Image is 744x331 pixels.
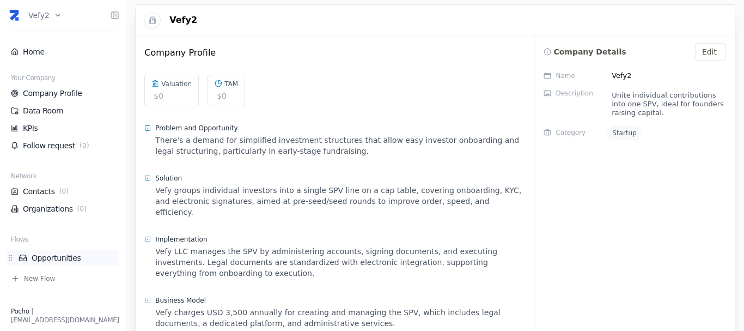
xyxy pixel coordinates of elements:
a: Data Room [11,105,115,116]
a: Contacts(0) [11,186,115,197]
div: Vefy2 [607,69,726,82]
div: Solution [144,174,526,185]
span: Pocho [11,308,29,315]
div: Valuation [151,80,192,88]
div: There's a demand for simplified investment structures that allow easy investor onboarding and leg... [155,135,526,157]
div: Vefy charges USD 3,500 annually for creating and managing the SPV, which includes legal documents... [155,307,526,329]
div: Network [7,172,119,183]
div: Your Company [7,74,119,85]
div: [EMAIL_ADDRESS][DOMAIN_NAME] [11,316,119,324]
span: Flows [11,235,28,244]
div: Implementation [144,235,526,246]
span: ( 0 ) [57,187,71,196]
div: Unite individual contributions into one SPV, ideal for founders raising capital. [607,89,726,119]
div: $0 [151,88,192,101]
div: Vefy LLC manages the SPV by administering accounts, signing documents, and executing investments.... [155,246,526,279]
div: Vefy2 [144,12,336,28]
button: New Flow [7,274,119,283]
a: Organizations(0) [11,203,115,214]
a: Company Profile [11,88,115,99]
div: Company Details [544,43,626,61]
span: Startup [612,129,637,137]
div: Category [544,126,603,137]
a: Home [11,46,115,57]
a: Edit [695,43,726,61]
div: | [11,307,119,316]
a: Follow request(0) [11,140,115,151]
span: ( 0 ) [77,141,92,150]
div: Business Model [144,296,526,307]
span: ( 0 ) [75,204,89,213]
button: Vefy2 [28,3,62,27]
div: $0 [215,88,238,101]
div: Problem and Opportunity [144,124,526,135]
a: KPIs [11,123,115,134]
div: Name [544,69,603,82]
div: Description [544,89,603,98]
div: Vefy groups individual investors into a single SPV line on a cap table, covering onboarding, KYC,... [155,185,526,218]
div: Company Profile [144,44,526,59]
div: TAM [215,80,238,88]
div: Opportunities [7,252,119,263]
a: Opportunities [19,252,119,263]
